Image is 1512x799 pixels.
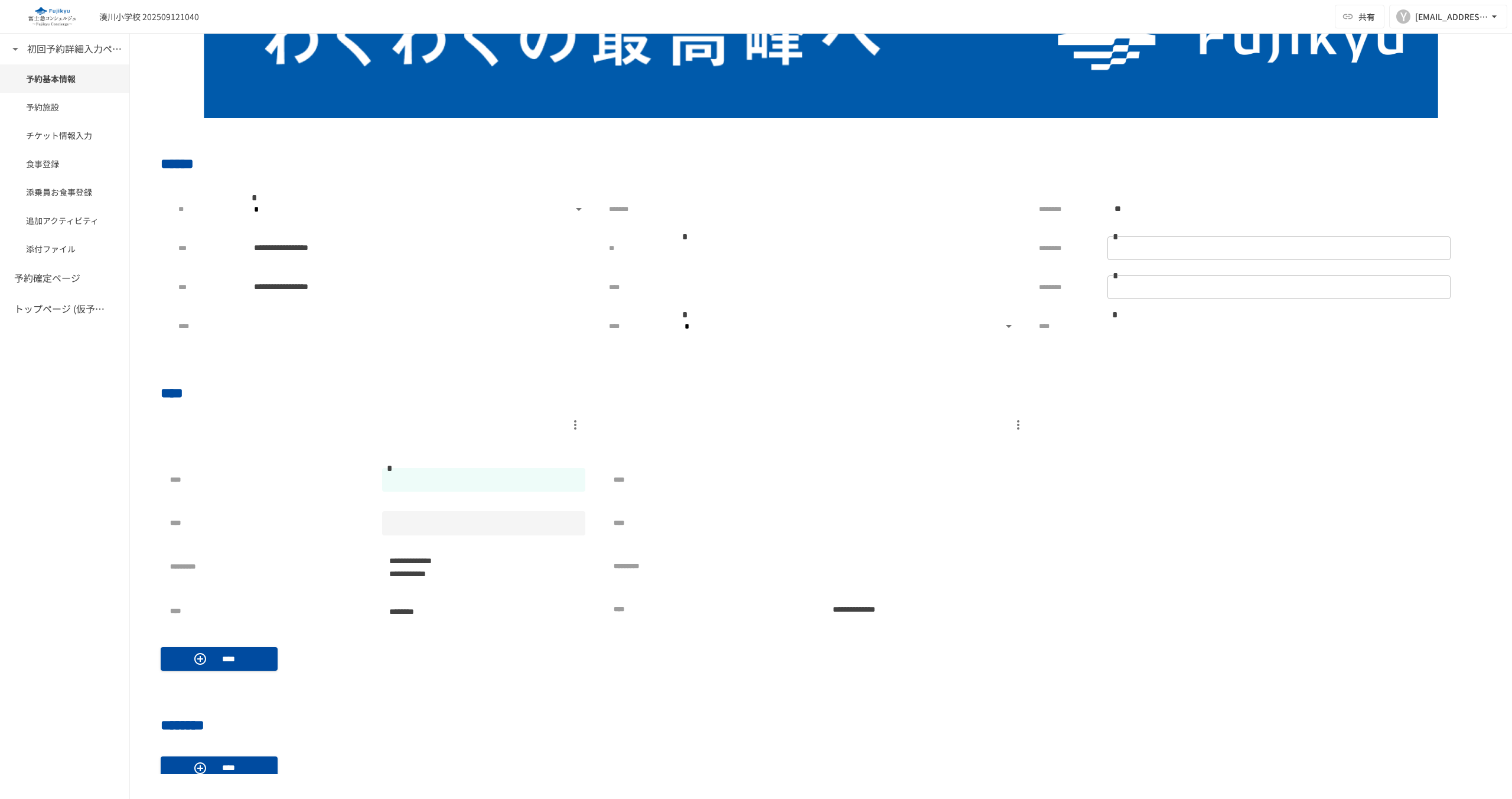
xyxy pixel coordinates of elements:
span: 予約施設 [26,100,103,113]
h6: 初回予約詳細入力ページ [27,41,122,57]
span: 予約基本情報 [26,72,103,85]
span: 添乗員お食事登録 [26,186,103,199]
img: eQeGXtYPV2fEKIA3pizDiVdzO5gJTl2ahLbsPaD2E4R [14,7,90,26]
h6: 予約確定ページ [14,271,80,286]
div: 湊川小学校 202509121040 [99,11,199,23]
span: 共有 [1358,10,1375,23]
span: 添付ファイル [26,242,103,255]
button: 共有 [1335,5,1384,28]
h6: トップページ (仮予約一覧) [14,301,109,317]
button: Y[EMAIL_ADDRESS][DOMAIN_NAME] [1389,5,1507,28]
span: 食事登録 [26,157,103,170]
span: チケット情報入力 [26,129,103,142]
div: [EMAIL_ADDRESS][DOMAIN_NAME] [1415,9,1488,24]
span: 追加アクティビティ [26,214,103,227]
div: Y [1396,9,1410,24]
